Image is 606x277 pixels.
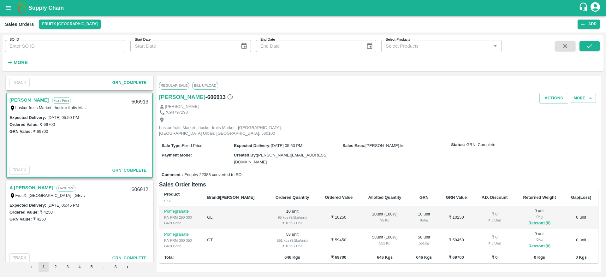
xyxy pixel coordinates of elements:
b: 646 Kgs [416,255,432,260]
b: Ordered Quantity [276,195,309,200]
td: 10 unit [267,206,317,229]
label: End Date [260,37,275,42]
p: Pomegranate [164,209,197,215]
b: Supply Chain [28,5,64,11]
span: GRN_Complete [112,256,146,260]
div: 95 kgs (9.5kg/unit) [272,215,312,220]
b: 0 Kgs [534,255,545,260]
a: A [PERSON_NAME] [9,184,53,192]
div: 95 Kg [365,217,404,223]
div: 0 Kg [520,214,559,220]
p: Fixed Price [52,97,71,104]
button: Reasons(0) [520,220,559,227]
input: Start Date [130,40,235,52]
td: ₹ 59450 [439,229,474,252]
div: 551 kgs (9.5kg/unit) [272,238,312,243]
label: Sale Type : [162,143,182,148]
p: [PERSON_NAME] [165,104,199,110]
b: Allotted Quantity [368,195,401,200]
label: Status: [451,142,465,148]
div: GRN Done [164,243,197,249]
div: 95 Kg [414,217,434,223]
label: [DATE] 05:45 PM [47,203,79,208]
button: Select DC [39,20,101,29]
a: [PERSON_NAME] [9,96,49,104]
td: ₹ 10250 [317,206,360,229]
button: open drawer [1,1,16,15]
button: Reasons(0) [520,243,559,250]
strong: More [14,60,28,65]
label: Comment : [162,172,183,178]
div: GRN Done [164,220,197,226]
td: ₹ 59450 [317,229,360,252]
div: 58 unit ( 100 %) [365,234,404,246]
button: More [5,57,29,68]
p: 7094797298 [165,109,188,115]
div: ₹ 1025 / Unit [272,243,312,249]
label: Expected Delivery : [9,203,46,208]
input: Enter SO ID [5,40,125,52]
label: Created By : [234,153,257,157]
label: huskur fruits Market , huskur fruits Market , [GEOGRAPHIC_DATA], [GEOGRAPHIC_DATA] Urban, [GEOGRA... [15,105,255,110]
div: KA-PRM-250-300 [164,215,197,220]
div: ₹ 0 / Unit [479,217,510,223]
div: ₹ 0 / Unit [479,240,510,246]
div: account of current user [590,1,601,15]
span: Regular Sale [159,82,189,89]
td: GL [202,206,267,229]
div: 606913 [128,95,152,109]
span: GRN_Complete [466,142,495,148]
b: Ordered Value [325,195,353,200]
span: Bill Upload [192,82,218,89]
a: [PERSON_NAME] [159,93,205,102]
b: 646 Kgs [284,255,300,260]
b: Brand/[PERSON_NAME] [207,195,254,200]
div: … [98,264,109,270]
button: Actions [539,93,568,104]
div: 606912 [128,182,152,197]
b: Product [164,192,180,197]
input: Select Products [383,42,489,50]
div: 0 Kg [520,237,559,242]
div: 551 Kg [365,240,404,246]
b: ₹ 0 [492,255,498,260]
b: Returned Weight [523,195,556,200]
img: logo [16,2,28,14]
button: Open [491,42,499,50]
label: [DATE] 05:50 PM [47,115,79,120]
p: huskur fruits Market , huskur fruits Market , [GEOGRAPHIC_DATA], [GEOGRAPHIC_DATA] Urban, [GEOGRA... [159,125,301,137]
label: GRN Value: [9,129,32,134]
div: SKU [164,198,197,204]
span: [PERSON_NAME][EMAIL_ADDRESS][DOMAIN_NAME] [234,153,327,164]
label: Select Products [386,37,410,42]
nav: pagination navigation [26,262,134,272]
div: 58 unit [414,234,434,246]
td: 58 unit [267,229,317,252]
h6: - 606913 [205,93,233,102]
b: GRN Value [446,195,467,200]
label: SO ID [9,37,19,42]
label: FruitX, [GEOGRAPHIC_DATA], [GEOGRAPHIC_DATA] Urban, [GEOGRAPHIC_DATA] [15,193,174,198]
label: Expected Delivery : [9,115,46,120]
span: Enquiry 22383 converted to SO [184,172,241,178]
td: 0 unit [564,229,599,252]
b: Gap(Loss) [571,195,591,200]
div: 0 unit [520,231,559,250]
button: Add [578,20,600,29]
label: ₹ 4250 [33,217,46,221]
button: Go to page 8 [110,262,121,272]
button: Go to page 3 [62,262,73,272]
b: 646 Kgs [377,255,393,260]
button: page 1 [39,262,49,272]
b: Total [164,255,174,260]
span: [PERSON_NAME].ks [365,143,405,148]
p: Pomegranate [164,232,197,238]
div: Sales Orders [5,20,34,28]
div: ₹ 0 [479,211,510,217]
label: Start Date [135,37,151,42]
div: 10 unit [414,211,434,223]
label: Ordered Value: [9,122,39,127]
button: Go to page 4 [74,262,85,272]
span: [DATE] 05:50 PM [271,143,302,148]
label: ₹ 69700 [33,129,48,134]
